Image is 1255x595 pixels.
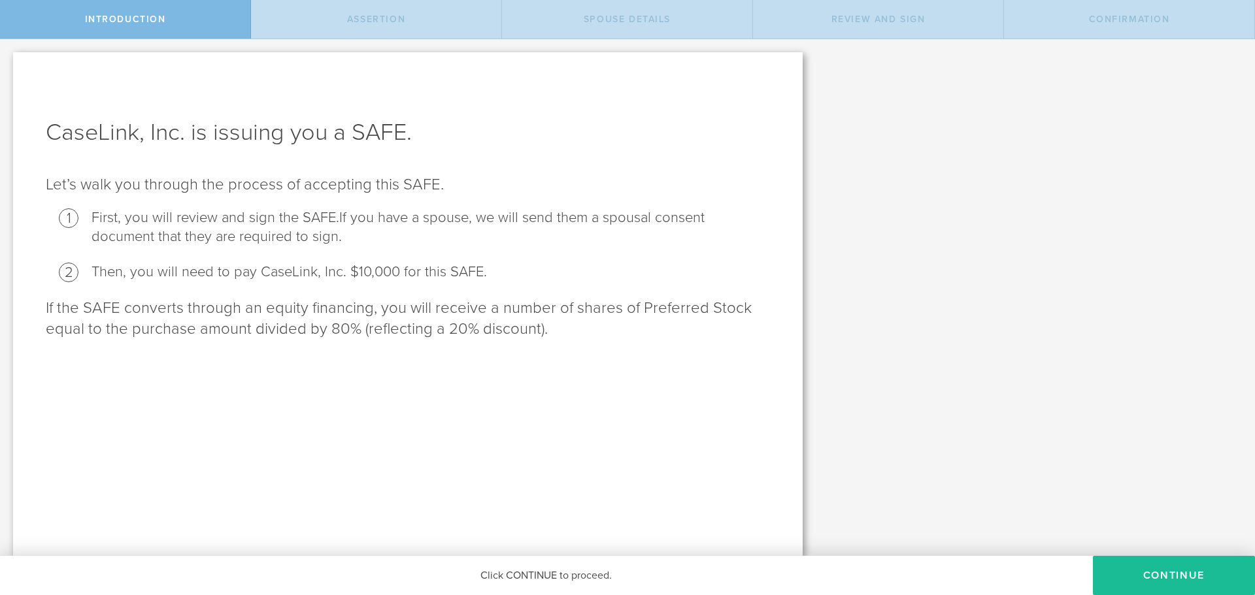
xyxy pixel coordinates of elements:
[46,117,770,148] h1: CaseLink, Inc. is issuing you a SAFE.
[46,298,770,340] p: If the SAFE converts through an equity financing, you will receive a number of shares of Preferre...
[1093,556,1255,595] button: Continue
[1089,14,1170,25] span: Confirmation
[46,174,770,195] p: Let’s walk you through the process of accepting this SAFE.
[92,208,770,246] li: First, you will review and sign the SAFE.
[85,14,166,25] span: Introduction
[347,14,405,25] span: assertion
[831,14,926,25] span: Review and Sign
[584,14,671,25] span: Spouse Details
[92,263,770,281] li: Then, you will need to pay CaseLink, Inc. $10,000 for this SAFE.
[92,209,705,245] span: If you have a spouse, we will send them a spousal consent document that they are required to sign.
